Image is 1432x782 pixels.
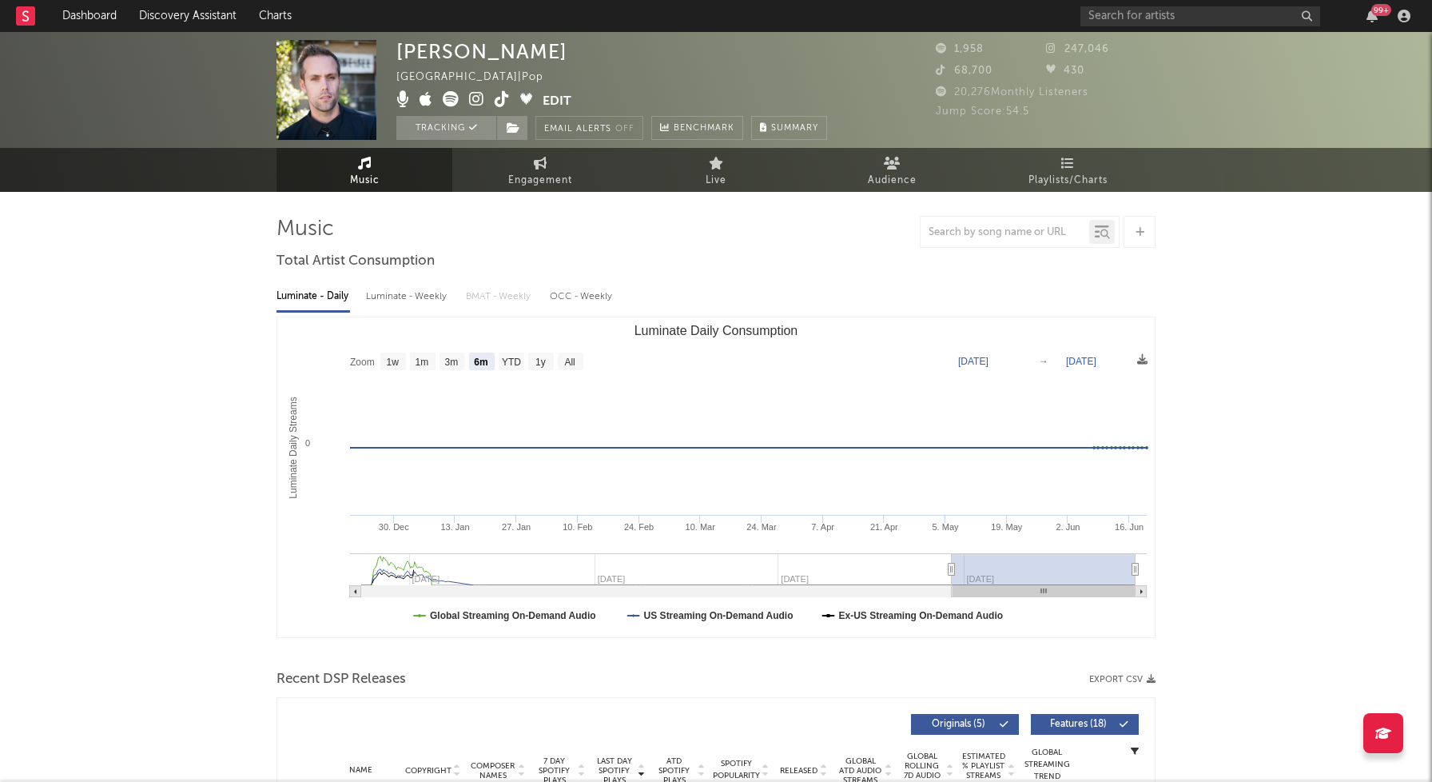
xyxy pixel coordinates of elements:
[936,87,1088,98] span: 20,276 Monthly Listeners
[780,766,817,776] span: Released
[379,522,409,532] text: 30. Dec
[713,758,760,782] span: Spotify Popularity
[535,116,643,140] button: Email AlertsOff
[921,720,995,729] span: Originals ( 5 )
[1031,714,1139,735] button: Features(18)
[387,357,400,368] text: 1w
[936,106,1029,117] span: Jump Score: 54.5
[445,357,459,368] text: 3m
[396,116,496,140] button: Tracking
[1039,356,1048,367] text: →
[674,119,734,138] span: Benchmark
[405,766,451,776] span: Copyright
[440,522,469,532] text: 13. Jan
[804,148,980,192] a: Audience
[502,357,521,368] text: YTD
[911,714,1019,735] button: Originals(5)
[839,610,1004,621] text: Ex-US Streaming On-Demand Audio
[550,283,614,310] div: OCC - Weekly
[430,610,596,621] text: Global Streaming On-Demand Audio
[628,148,804,192] a: Live
[1080,6,1320,26] input: Search for artists
[991,522,1023,532] text: 19. May
[325,764,396,776] div: Name
[1089,675,1156,684] button: Export CSV
[288,397,299,498] text: Luminate Daily Streams
[870,522,898,532] text: 21. Apr
[936,66,992,76] span: 68,700
[350,357,375,368] text: Zoom
[452,148,628,192] a: Engagement
[1028,171,1108,190] span: Playlists/Charts
[933,522,960,532] text: 5. May
[350,171,380,190] span: Music
[936,44,984,54] span: 1,958
[624,522,654,532] text: 24. Feb
[535,357,546,368] text: 1y
[746,522,777,532] text: 24. Mar
[634,324,798,337] text: Luminate Daily Consumption
[1046,44,1109,54] span: 247,046
[474,357,487,368] text: 6m
[751,116,827,140] button: Summary
[771,124,818,133] span: Summary
[868,171,917,190] span: Audience
[980,148,1156,192] a: Playlists/Charts
[921,226,1089,239] input: Search by song name or URL
[1056,522,1080,532] text: 2. Jun
[502,522,531,532] text: 27. Jan
[811,522,834,532] text: 7. Apr
[276,148,452,192] a: Music
[686,522,716,532] text: 10. Mar
[396,40,567,63] div: [PERSON_NAME]
[276,252,435,271] span: Total Artist Consumption
[1066,356,1096,367] text: [DATE]
[1041,720,1115,729] span: Features ( 18 )
[1115,522,1144,532] text: 16. Jun
[564,357,575,368] text: All
[651,116,743,140] a: Benchmark
[416,357,429,368] text: 1m
[644,610,794,621] text: US Streaming On-Demand Audio
[1046,66,1084,76] span: 430
[366,283,450,310] div: Luminate - Weekly
[706,171,726,190] span: Live
[470,761,515,780] span: Composer Names
[563,522,592,532] text: 10. Feb
[276,670,406,689] span: Recent DSP Releases
[958,356,988,367] text: [DATE]
[615,125,634,134] em: Off
[543,91,571,111] button: Edit
[396,68,562,87] div: [GEOGRAPHIC_DATA] | Pop
[1366,10,1378,22] button: 99+
[508,171,572,190] span: Engagement
[277,317,1155,637] svg: Luminate Daily Consumption
[276,283,350,310] div: Luminate - Daily
[305,438,310,448] text: 0
[1371,4,1391,16] div: 99 +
